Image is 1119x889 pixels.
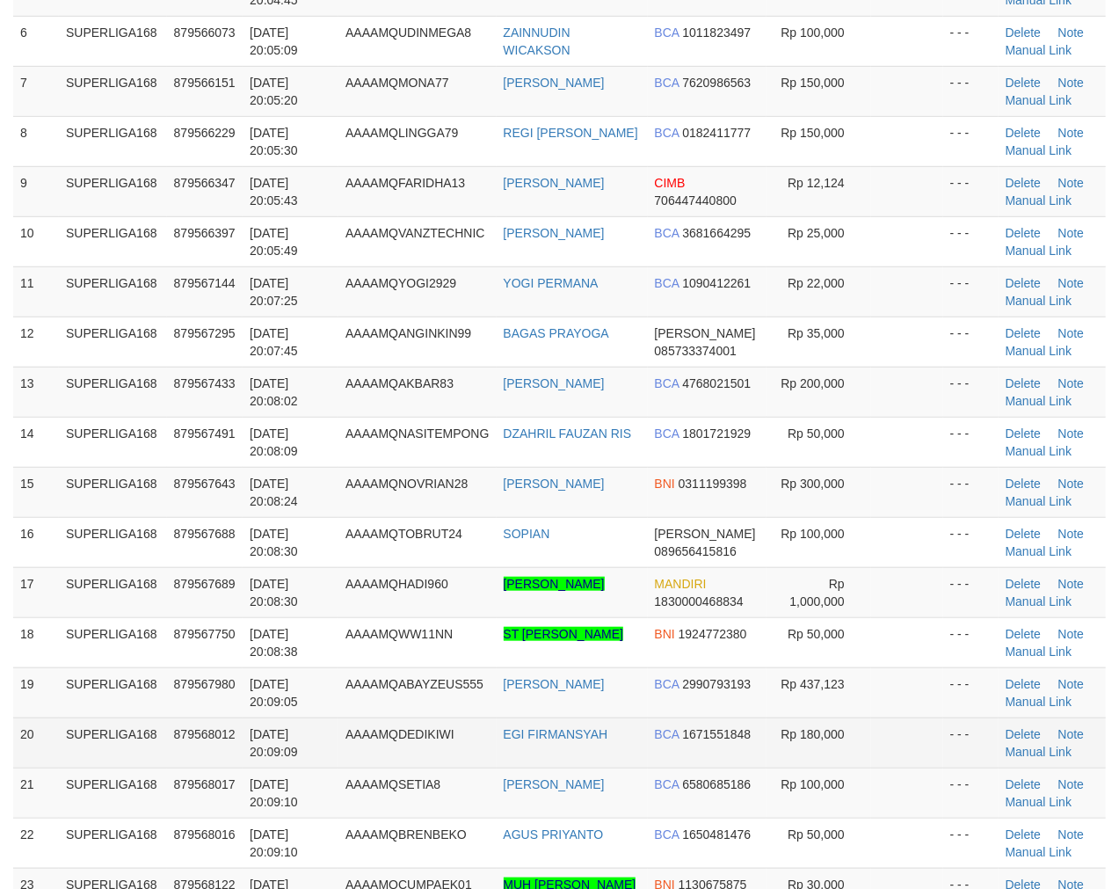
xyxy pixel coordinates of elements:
[13,617,59,667] td: 18
[1006,294,1072,308] a: Manual Link
[781,376,844,390] span: Rp 200,000
[59,567,167,617] td: SUPERLIGA168
[250,426,298,458] span: [DATE] 20:08:09
[13,667,59,718] td: 19
[250,727,298,759] span: [DATE] 20:09:09
[1058,26,1085,40] a: Note
[1058,76,1085,90] a: Note
[682,226,751,240] span: Copy 3681664295 to clipboard
[781,777,844,791] span: Rp 100,000
[1006,745,1072,759] a: Manual Link
[788,226,845,240] span: Rp 25,000
[250,577,298,608] span: [DATE] 20:08:30
[943,768,999,818] td: - - -
[59,467,167,517] td: SUPERLIGA168
[781,677,844,691] span: Rp 437,123
[504,426,632,441] a: DZAHRIL FAUZAN RIS
[1006,827,1041,842] a: Delete
[943,16,999,66] td: - - -
[1006,594,1072,608] a: Manual Link
[174,827,236,842] span: 879568016
[250,677,298,709] span: [DATE] 20:09:05
[59,718,167,768] td: SUPERLIGA168
[13,367,59,417] td: 13
[1058,527,1085,541] a: Note
[504,527,550,541] a: SOPIAN
[1006,76,1041,90] a: Delete
[679,627,747,641] span: Copy 1924772380 to clipboard
[59,16,167,66] td: SUPERLIGA168
[174,777,236,791] span: 879568017
[1006,627,1041,641] a: Delete
[250,827,298,859] span: [DATE] 20:09:10
[250,777,298,809] span: [DATE] 20:09:10
[1006,276,1041,290] a: Delete
[504,76,605,90] a: [PERSON_NAME]
[943,367,999,417] td: - - -
[1006,695,1072,709] a: Manual Link
[1006,244,1072,258] a: Manual Link
[13,116,59,166] td: 8
[682,76,751,90] span: Copy 7620986563 to clipboard
[655,26,679,40] span: BCA
[13,16,59,66] td: 6
[1058,827,1085,842] a: Note
[682,276,751,290] span: Copy 1090412261 to clipboard
[682,677,751,691] span: Copy 2990793193 to clipboard
[59,517,167,567] td: SUPERLIGA168
[504,827,604,842] a: AGUS PRIYANTO
[504,627,624,641] a: ST [PERSON_NAME]
[345,26,471,40] span: AAAAMQUDINMEGA8
[682,426,751,441] span: Copy 1801721929 to clipboard
[788,827,845,842] span: Rp 50,000
[504,326,609,340] a: BAGAS PRAYOGA
[1006,176,1041,190] a: Delete
[250,527,298,558] span: [DATE] 20:08:30
[655,426,679,441] span: BCA
[13,166,59,216] td: 9
[655,577,707,591] span: MANDIRI
[943,417,999,467] td: - - -
[943,567,999,617] td: - - -
[1006,494,1072,508] a: Manual Link
[1058,477,1085,491] a: Note
[59,216,167,266] td: SUPERLIGA168
[1058,326,1085,340] a: Note
[504,376,605,390] a: [PERSON_NAME]
[655,677,679,691] span: BCA
[13,417,59,467] td: 14
[781,527,844,541] span: Rp 100,000
[59,266,167,317] td: SUPERLIGA168
[655,627,675,641] span: BNI
[682,26,751,40] span: Copy 1011823497 to clipboard
[504,176,605,190] a: [PERSON_NAME]
[345,176,465,190] span: AAAAMQFARIDHA13
[174,577,236,591] span: 879567689
[1006,326,1041,340] a: Delete
[1058,126,1085,140] a: Note
[655,477,675,491] span: BNI
[345,777,440,791] span: AAAAMQSETIA8
[943,617,999,667] td: - - -
[59,417,167,467] td: SUPERLIGA168
[655,76,679,90] span: BCA
[345,527,462,541] span: AAAAMQTOBRUT24
[174,527,236,541] span: 879567688
[174,126,236,140] span: 879566229
[345,126,458,140] span: AAAAMQLINGGA79
[59,818,167,868] td: SUPERLIGA168
[13,317,59,367] td: 12
[788,627,845,641] span: Rp 50,000
[682,126,751,140] span: Copy 0182411777 to clipboard
[174,26,236,40] span: 879566073
[655,727,679,741] span: BCA
[1058,577,1085,591] a: Note
[504,577,605,591] a: [PERSON_NAME]
[345,727,454,741] span: AAAAMQDEDIKIWI
[250,477,298,508] span: [DATE] 20:08:24
[655,193,737,208] span: Copy 706447440800 to clipboard
[13,718,59,768] td: 20
[59,166,167,216] td: SUPERLIGA168
[1006,26,1041,40] a: Delete
[682,727,751,741] span: Copy 1671551848 to clipboard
